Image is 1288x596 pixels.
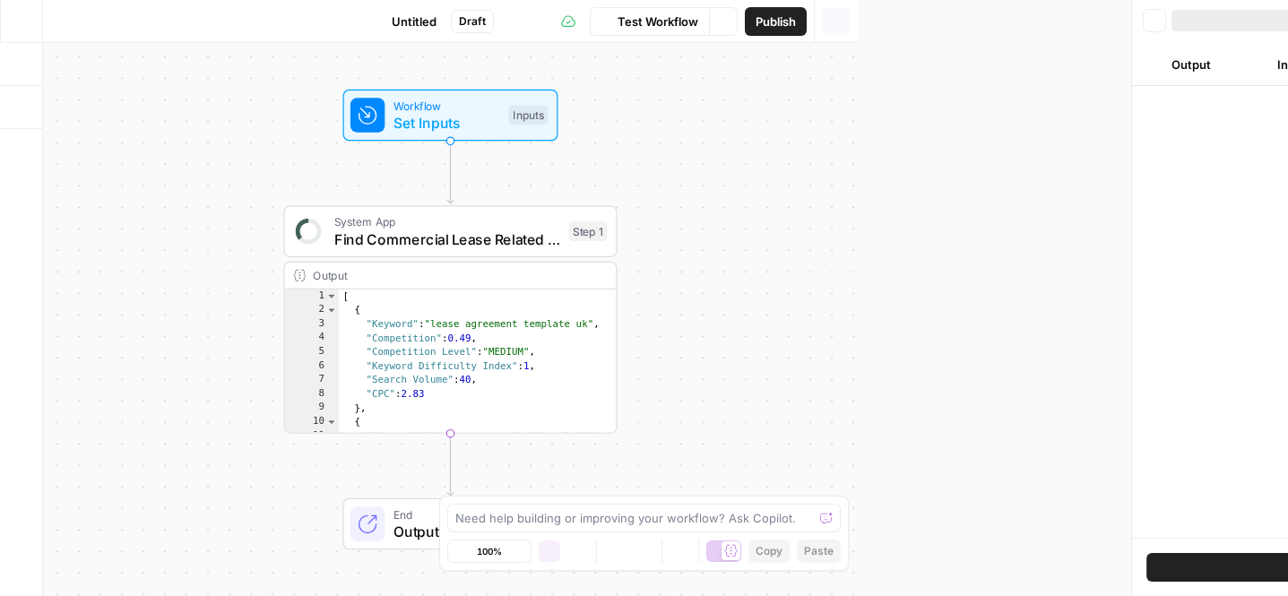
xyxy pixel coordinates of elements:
div: 7 [285,374,339,388]
div: 3 [285,317,339,332]
div: EndOutput [284,498,618,550]
span: Set Inputs [393,112,500,134]
button: Output [1143,50,1240,79]
span: Untitled [392,13,437,30]
button: Paste [797,540,841,563]
div: Step 1 [569,221,608,241]
span: End [393,505,540,523]
div: Output [313,267,558,284]
span: Workflow [393,97,500,114]
span: Toggle code folding, rows 2 through 9 [325,304,337,318]
button: Copy [748,540,790,563]
span: Test Workflow [618,13,698,30]
div: 8 [285,387,339,402]
div: 6 [285,359,339,374]
div: 5 [285,345,339,359]
g: Edge from start to step_1 [447,141,454,203]
span: Toggle code folding, rows 1 through 546 [325,289,337,304]
div: 2 [285,304,339,318]
div: 9 [285,402,339,416]
g: Edge from step_1 to end [447,434,454,497]
div: WorkflowSet InputsInputs [284,90,618,142]
span: Find Commercial Lease Related Keywords [334,229,560,250]
span: Toggle code folding, rows 10 through 17 [325,415,337,429]
button: Test Workflow [590,7,709,36]
div: Inputs [508,106,548,125]
span: Paste [804,543,834,559]
span: Copy [756,543,782,559]
span: 100% [477,544,502,558]
div: 1 [285,289,339,304]
div: 11 [285,429,339,444]
div: 4 [285,332,339,346]
span: Draft [459,13,486,30]
span: Publish [756,13,796,30]
span: Output [393,521,540,542]
button: Untitled [365,7,447,36]
span: System App [334,213,560,230]
div: 10 [285,415,339,429]
div: System AppFind Commercial Lease Related KeywordsStep 1Output[ { "Keyword":"lease agreement templa... [284,205,618,433]
button: Publish [745,7,807,36]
